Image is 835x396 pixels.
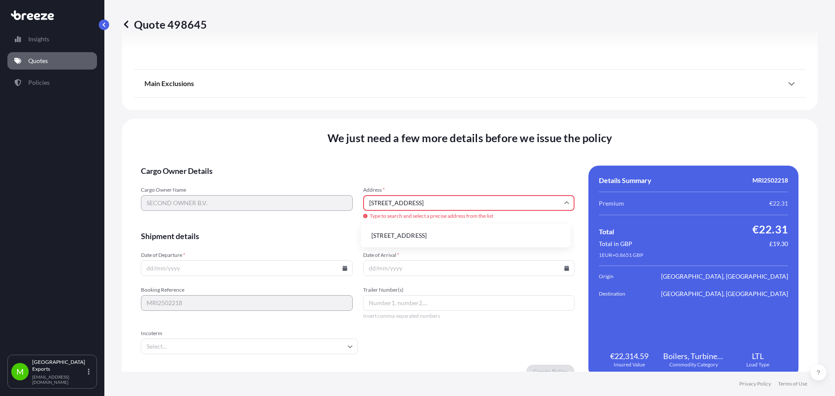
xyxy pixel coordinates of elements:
span: M [17,367,24,376]
span: Origin [599,272,648,281]
a: Terms of Use [778,380,807,387]
span: Insert comma-separated numbers [363,313,575,319]
p: Quotes [28,57,48,65]
p: Insights [28,35,49,43]
input: Your internal reference [141,295,353,311]
p: Quote 498645 [122,17,207,31]
span: Date of Departure [141,252,353,259]
span: £19.30 [769,240,788,248]
span: LTL [752,351,764,361]
span: Details Summary [599,176,651,185]
a: Policies [7,74,97,91]
span: Total [599,227,614,236]
span: Commodity Category [669,361,718,368]
a: Quotes [7,52,97,70]
a: Insights [7,30,97,48]
a: Privacy Policy [739,380,771,387]
input: Number1, number2,... [363,295,575,311]
span: Incoterm [141,330,358,337]
span: Load Type [746,361,769,368]
span: Cargo Owner Details [141,166,574,176]
span: Booking Reference [141,286,353,293]
span: Main Exclusions [144,79,194,88]
p: Create Policy [533,367,568,376]
span: Cargo Owner Name [141,186,353,193]
input: dd/mm/yyyy [141,260,353,276]
span: Trailer Number(s) [363,286,575,293]
p: [EMAIL_ADDRESS][DOMAIN_NAME] [32,374,86,385]
span: Premium [599,199,624,208]
span: Insured Value [614,361,645,368]
p: [GEOGRAPHIC_DATA] Exports [32,359,86,373]
span: €22.31 [752,222,788,236]
span: Total in GBP [599,240,632,248]
span: MRI2502218 [752,176,788,185]
input: Select... [141,339,358,354]
span: [GEOGRAPHIC_DATA], [GEOGRAPHIC_DATA] [661,290,788,298]
p: Policies [28,78,50,87]
span: We just need a few more details before we issue the policy [327,131,612,145]
span: Type to search and select a precise address from the list [363,213,575,220]
span: Address [363,186,575,193]
span: €22.31 [769,199,788,208]
span: [GEOGRAPHIC_DATA], [GEOGRAPHIC_DATA] [661,272,788,281]
span: Destination [599,290,648,298]
span: Shipment details [141,231,574,241]
span: €22,314.59 [610,351,648,361]
span: Boilers, Turbines, Industrial Machinery and Mechanical Appliances [663,351,724,361]
button: Create Policy [526,365,574,379]
input: Cargo owner address [363,195,575,211]
span: Date of Arrival [363,252,575,259]
li: [STREET_ADDRESS] [364,227,567,244]
span: 1 EUR = 0.8651 GBP [599,252,643,259]
div: Main Exclusions [144,73,795,94]
input: dd/mm/yyyy [363,260,575,276]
